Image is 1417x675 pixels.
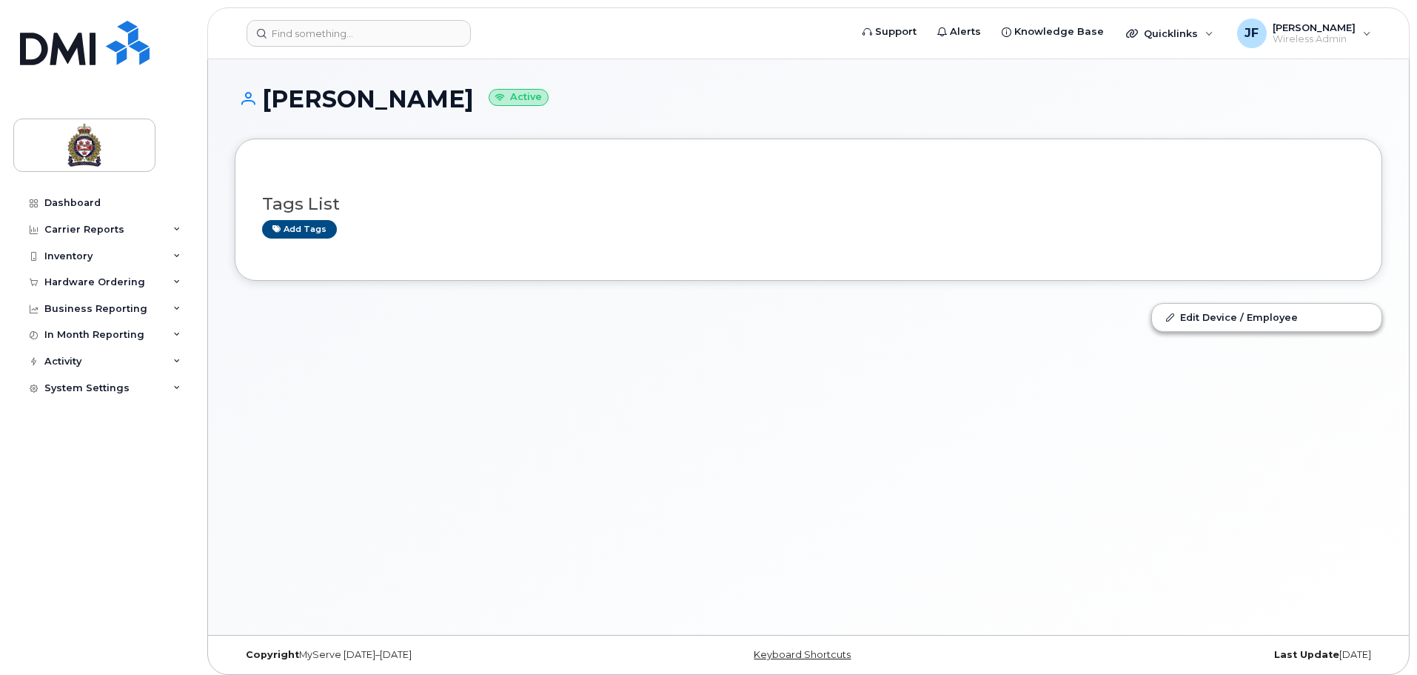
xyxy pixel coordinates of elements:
h1: [PERSON_NAME] [235,86,1382,112]
div: MyServe [DATE]–[DATE] [235,649,617,661]
h3: Tags List [262,195,1355,213]
div: [DATE] [999,649,1382,661]
a: Keyboard Shortcuts [754,649,851,660]
small: Active [489,89,549,106]
a: Add tags [262,220,337,239]
strong: Last Update [1274,649,1339,660]
strong: Copyright [246,649,299,660]
a: Edit Device / Employee [1152,304,1381,330]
